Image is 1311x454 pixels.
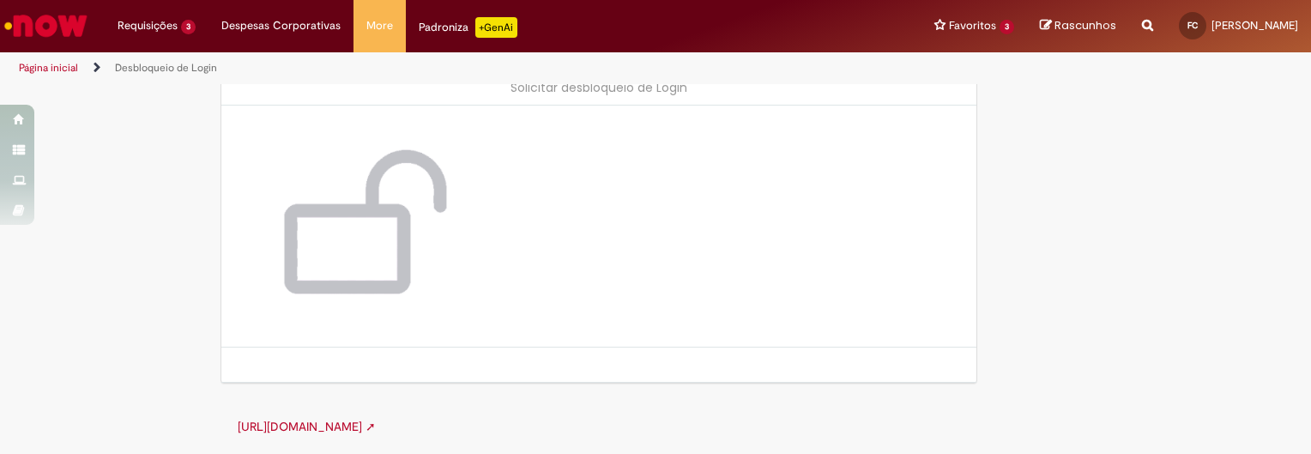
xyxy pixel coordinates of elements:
a: Desbloqueio de Login [115,61,217,75]
span: FC [1187,20,1198,31]
span: 3 [1000,20,1014,34]
span: Rascunhos [1054,17,1116,33]
ul: Trilhas de página [13,52,861,84]
img: ServiceNow [2,9,90,43]
p: +GenAi [475,17,517,38]
span: Favoritos [949,17,996,34]
a: Página inicial [19,61,78,75]
a: [URL][DOMAIN_NAME] ➚ [238,419,376,434]
div: Padroniza [419,17,517,38]
span: Despesas Corporativas [221,17,341,34]
span: More [366,17,393,34]
img: Desbloqueio de Login [256,140,462,312]
span: 3 [181,20,196,34]
div: Solicitar desbloqueio de Login [239,79,959,96]
a: Rascunhos [1040,18,1116,34]
span: [PERSON_NAME] [1211,18,1298,33]
span: Requisições [118,17,178,34]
